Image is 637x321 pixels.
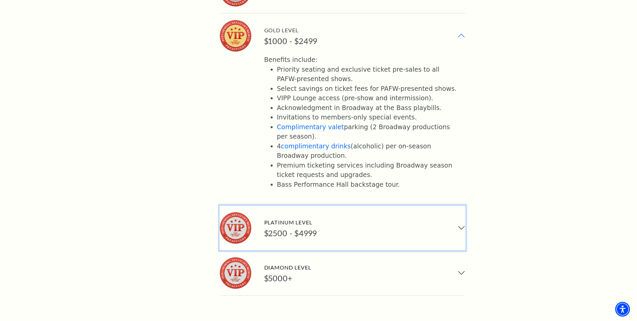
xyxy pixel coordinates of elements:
[277,112,457,122] li: Invitations to members-only special events.
[277,103,457,113] li: Acknowledgment in Broadway at the Bass playbills.
[264,55,457,189] div: Benefits include:
[220,212,252,244] img: Platinum Level
[277,160,457,180] li: Premium ticketing services including Broadway season ticket requests and upgrades.
[277,122,457,141] li: parking (2 Broadway productions per season).
[277,93,457,103] li: VIPP Lounge access (pre-show and intermission).
[264,26,317,35] div: Gold Level
[615,302,630,317] div: Accessibility Menu
[220,251,465,295] button: Diamond Level Diamond Level $5000+
[277,65,457,84] li: Priority seating and exclusive ticket pre-sales to all PAFW-presented shows.
[264,36,317,46] div: $1000 - $2499
[220,257,252,289] img: Diamond Level
[220,206,465,250] button: Platinum Level Platinum Level $2500 - $4999
[264,218,317,227] div: Platinum Level
[277,123,344,131] a: Complimentary valet
[264,228,317,238] div: $2500 - $4999
[277,84,457,94] li: Select savings on ticket fees for PAFW-presented shows.
[281,142,351,150] a: complimentary drinks
[220,13,465,58] button: Gold Level Gold Level $1000 - $2499
[264,263,311,272] div: Diamond Level
[277,180,457,189] li: Bass Performance Hall backstage tour.
[220,20,252,52] img: Gold Level
[277,141,457,160] li: 4 (alcoholic) per on-season Broadway production.
[264,274,311,283] div: $5000+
